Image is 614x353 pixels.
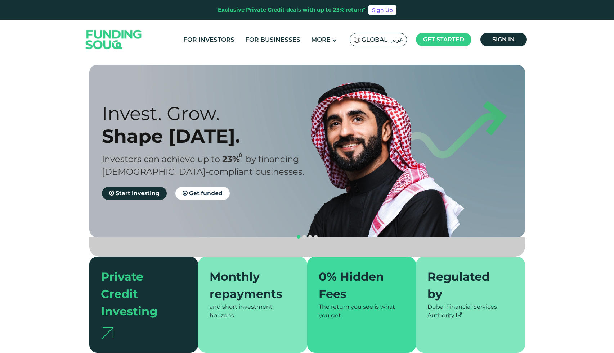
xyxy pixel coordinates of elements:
button: navigation [296,234,301,240]
img: arrow [101,327,113,339]
span: Get funded [189,190,223,197]
a: Start investing [102,187,167,200]
img: SA Flag [354,37,360,43]
span: 23% [222,154,246,164]
button: navigation [301,234,307,240]
div: Exclusive Private Credit deals with up to 23% return* [218,6,366,14]
span: Start investing [116,190,160,197]
div: Dubai Financial Services Authority [427,303,514,320]
div: Private Credit Investing [101,268,178,320]
a: Sign in [480,33,527,46]
a: Sign Up [368,5,396,15]
button: navigation [313,234,319,240]
div: Shape [DATE]. [102,125,320,147]
button: navigation [307,234,313,240]
div: The return you see is what you get [319,303,405,320]
div: 0% Hidden Fees [319,268,396,303]
span: Sign in [492,36,515,43]
div: Invest. Grow. [102,102,320,125]
span: Investors can achieve up to [102,154,220,164]
span: Get started [423,36,464,43]
i: 23% IRR (expected) ~ 15% Net yield (expected) [239,153,242,157]
a: For Investors [181,34,236,46]
span: More [311,36,330,43]
a: Get funded [175,187,230,200]
div: Regulated by [427,268,505,303]
a: For Businesses [243,34,302,46]
img: Logo [79,22,149,58]
div: Monthly repayments [210,268,287,303]
span: Global عربي [362,36,403,44]
div: and short investment horizons [210,303,296,320]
